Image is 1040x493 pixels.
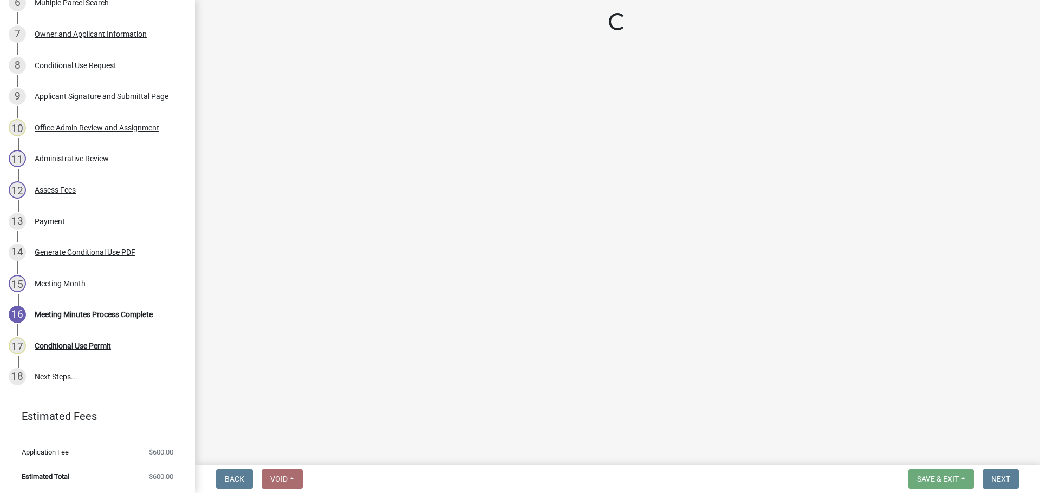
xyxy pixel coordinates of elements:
[35,186,76,194] div: Assess Fees
[22,473,69,480] span: Estimated Total
[9,57,26,74] div: 8
[991,475,1010,483] span: Next
[9,119,26,136] div: 10
[9,181,26,199] div: 12
[9,337,26,354] div: 17
[22,449,69,456] span: Application Fee
[262,469,303,489] button: Void
[225,475,244,483] span: Back
[35,342,111,350] div: Conditional Use Permit
[983,469,1019,489] button: Next
[9,306,26,323] div: 16
[35,93,168,100] div: Applicant Signature and Submittal Page
[9,150,26,167] div: 11
[9,275,26,292] div: 15
[149,449,173,456] span: $600.00
[35,30,147,38] div: Owner and Applicant Information
[35,124,159,132] div: Office Admin Review and Assignment
[917,475,959,483] span: Save & Exit
[9,244,26,261] div: 14
[9,213,26,230] div: 13
[35,280,86,287] div: Meeting Month
[908,469,974,489] button: Save & Exit
[35,155,109,162] div: Administrative Review
[9,25,26,43] div: 7
[35,218,65,225] div: Payment
[9,368,26,385] div: 18
[35,311,153,318] div: Meeting Minutes Process Complete
[9,88,26,105] div: 9
[216,469,253,489] button: Back
[149,473,173,480] span: $600.00
[35,248,135,256] div: Generate Conditional Use PDF
[9,405,178,427] a: Estimated Fees
[35,62,116,69] div: Conditional Use Request
[270,475,288,483] span: Void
